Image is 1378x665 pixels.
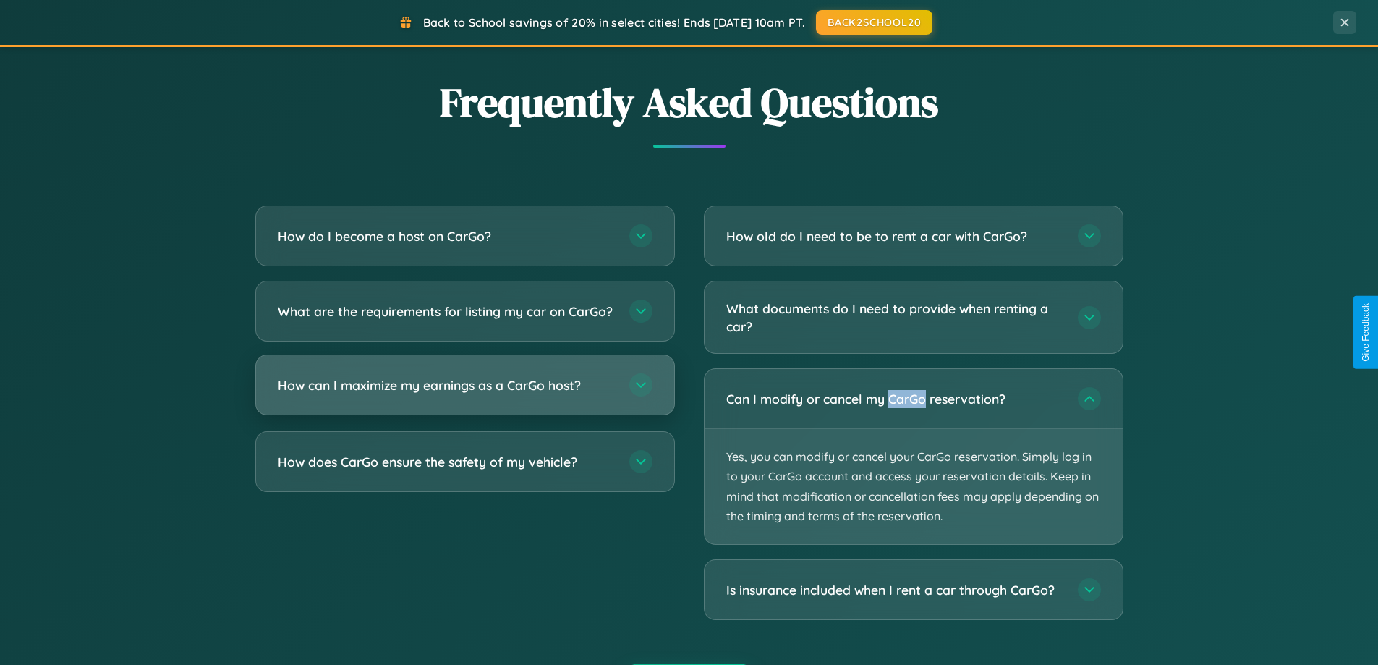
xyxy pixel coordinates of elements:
[726,581,1063,599] h3: Is insurance included when I rent a car through CarGo?
[255,75,1123,130] h2: Frequently Asked Questions
[278,227,615,245] h3: How do I become a host on CarGo?
[278,376,615,394] h3: How can I maximize my earnings as a CarGo host?
[1361,303,1371,362] div: Give Feedback
[816,10,932,35] button: BACK2SCHOOL20
[726,390,1063,408] h3: Can I modify or cancel my CarGo reservation?
[726,300,1063,335] h3: What documents do I need to provide when renting a car?
[423,15,805,30] span: Back to School savings of 20% in select cities! Ends [DATE] 10am PT.
[705,429,1123,544] p: Yes, you can modify or cancel your CarGo reservation. Simply log in to your CarGo account and acc...
[726,227,1063,245] h3: How old do I need to be to rent a car with CarGo?
[278,302,615,321] h3: What are the requirements for listing my car on CarGo?
[278,453,615,471] h3: How does CarGo ensure the safety of my vehicle?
